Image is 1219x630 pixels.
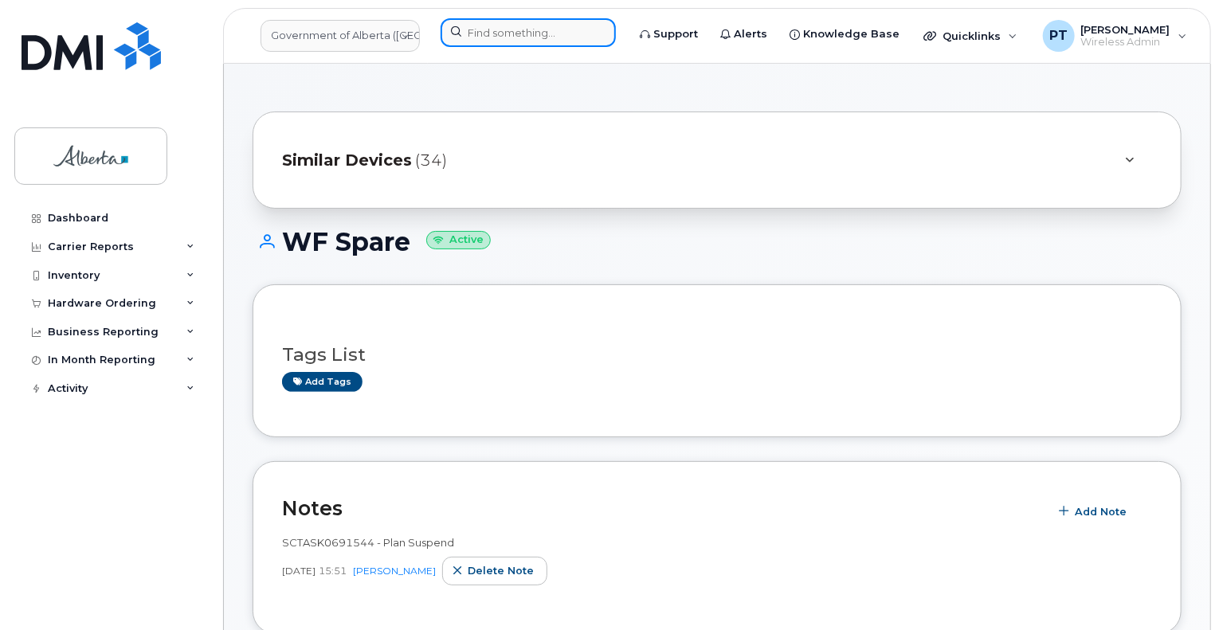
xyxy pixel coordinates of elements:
[426,231,491,249] small: Active
[282,345,1152,365] h3: Tags List
[442,557,547,585] button: Delete note
[415,149,447,172] span: (34)
[282,496,1041,520] h2: Notes
[319,564,347,577] span: 15:51
[468,563,534,578] span: Delete note
[282,372,363,392] a: Add tags
[1049,497,1140,526] button: Add Note
[1075,504,1127,519] span: Add Note
[282,564,316,577] span: [DATE]
[253,228,1182,256] h1: WF Spare
[353,565,436,577] a: [PERSON_NAME]
[282,536,454,549] span: SCTASK0691544 - Plan Suspend
[282,149,412,172] span: Similar Devices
